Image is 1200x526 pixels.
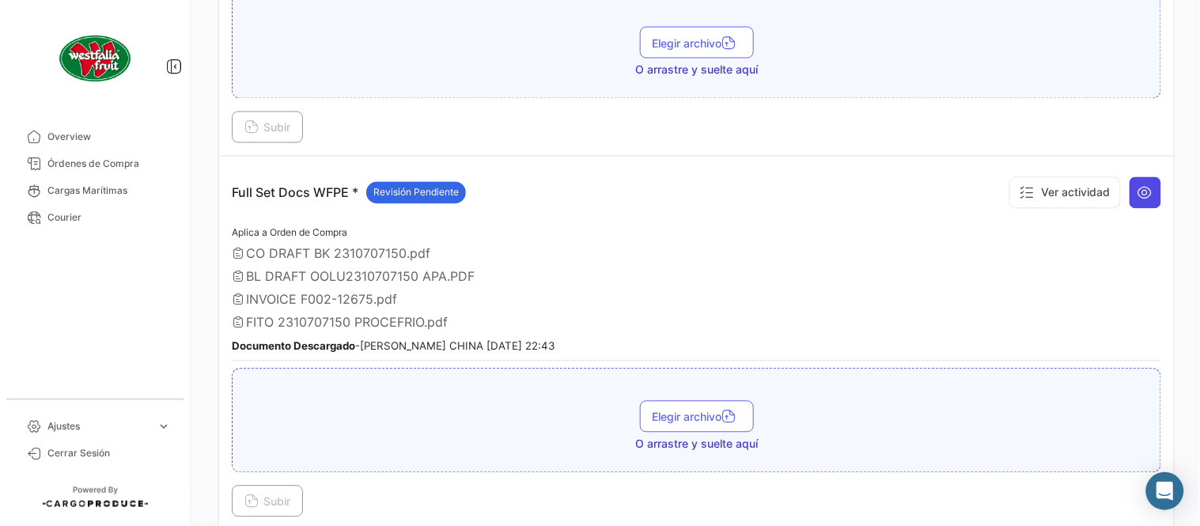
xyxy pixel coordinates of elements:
[157,419,171,433] span: expand_more
[13,204,177,231] a: Courier
[47,184,171,198] span: Cargas Marítimas
[244,495,290,509] span: Subir
[635,62,758,78] span: O arrastre y suelte aquí
[640,401,754,433] button: Elegir archivo
[13,177,177,204] a: Cargas Marítimas
[635,437,758,452] span: O arrastre y suelte aquí
[47,157,171,171] span: Órdenes de Compra
[244,121,290,134] span: Subir
[640,27,754,59] button: Elegir archivo
[232,486,303,517] button: Subir
[47,419,150,433] span: Ajustes
[13,123,177,150] a: Overview
[653,411,741,424] span: Elegir archivo
[47,446,171,460] span: Cerrar Sesión
[47,130,171,144] span: Overview
[232,182,466,204] p: Full Set Docs WFPE *
[232,340,355,353] b: Documento Descargado
[373,186,459,200] span: Revisión Pendiente
[246,269,475,285] span: BL DRAFT OOLU2310707150 APA.PDF
[246,246,430,262] span: CO DRAFT BK 2310707150.pdf
[1146,472,1184,510] div: Open Intercom Messenger
[232,227,347,239] span: Aplica a Orden de Compra
[47,210,171,225] span: Courier
[232,340,555,353] small: - [PERSON_NAME] CHINA [DATE] 22:43
[246,292,397,308] span: INVOICE F002-12675.pdf
[55,19,134,98] img: client-50.png
[246,315,448,331] span: FITO 2310707150 PROCEFRIO.pdf
[232,112,303,143] button: Subir
[13,150,177,177] a: Órdenes de Compra
[653,36,741,50] span: Elegir archivo
[1009,177,1121,209] button: Ver actividad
